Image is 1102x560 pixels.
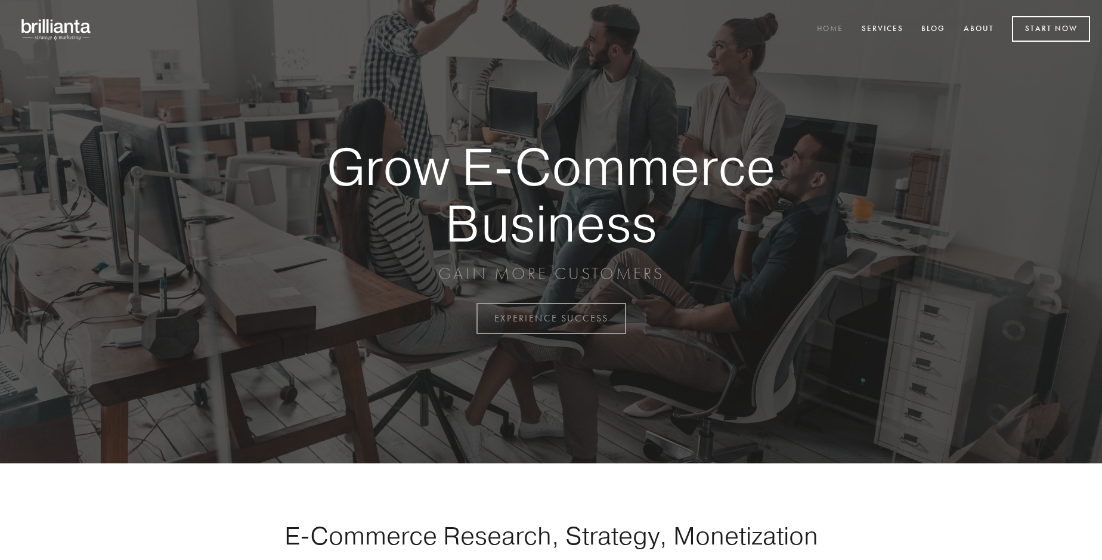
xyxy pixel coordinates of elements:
a: Start Now [1012,16,1090,42]
a: Services [854,20,911,39]
img: brillianta - research, strategy, marketing [12,12,101,47]
h1: E-Commerce Research, Strategy, Monetization [247,521,855,550]
a: About [956,20,1002,39]
p: GAIN MORE CUSTOMERS [285,263,817,284]
a: EXPERIENCE SUCCESS [476,303,626,334]
a: Home [809,20,851,39]
strong: Grow E-Commerce Business [285,138,817,251]
a: Blog [914,20,953,39]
